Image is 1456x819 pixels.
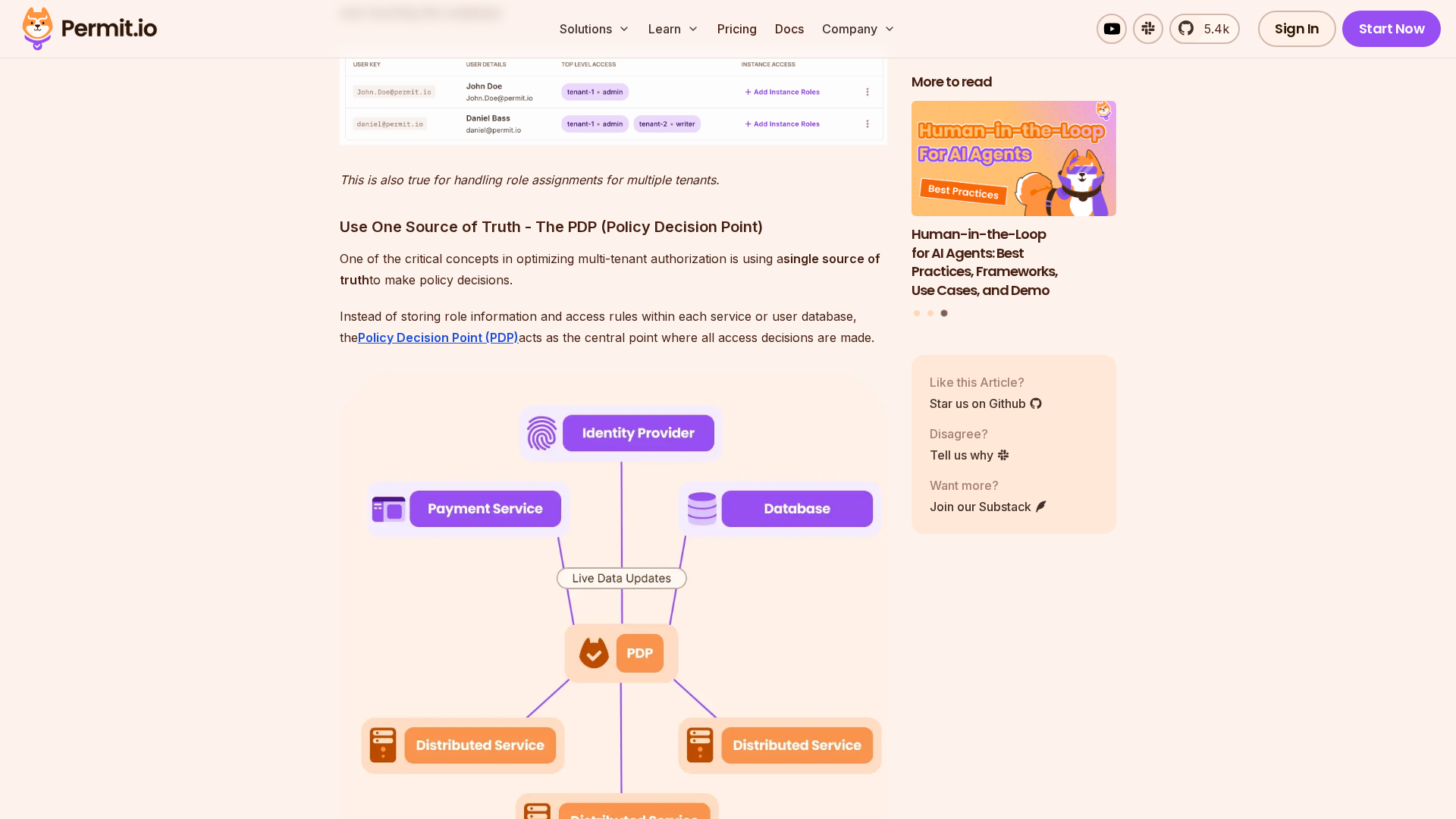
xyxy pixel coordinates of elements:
[912,101,1116,216] img: Human-in-the-Loop for AI Agents: Best Practices, Frameworks, Use Cases, and Demo
[912,101,1116,300] a: Human-in-the-Loop for AI Agents: Best Practices, Frameworks, Use Cases, and DemoHuman-in-the-Loop...
[15,3,164,55] img: Permit logo
[927,309,934,315] button: Go to slide 2
[711,14,763,44] a: Pricing
[816,14,902,44] button: Company
[912,101,1116,300] li: 3 of 3
[1169,14,1240,44] a: 5.4k
[930,394,1043,412] a: Star us on Github
[930,497,1048,515] a: Join our Substack
[642,14,705,44] button: Learn
[358,330,519,345] a: Policy Decision Point (PDP)
[940,309,947,316] button: Go to slide 3
[912,73,1116,92] h2: More to read
[769,14,810,44] a: Docs
[1195,20,1229,38] span: 5.4k
[340,215,887,239] h3: Use One Source of Truth - The PDP (Policy Decision Point)
[930,475,1048,494] p: Want more?
[914,309,920,315] button: Go to slide 1
[912,101,1116,318] div: Posts
[554,14,636,44] button: Solutions
[340,251,880,287] strong: single source of truth
[1342,11,1442,47] a: Start Now
[340,47,887,145] img: image.png
[340,248,887,290] p: One of the critical concepts in optimizing multi-tenant authorization is using a to make policy d...
[912,224,1116,300] h3: Human-in-the-Loop for AI Agents: Best Practices, Frameworks, Use Cases, and Demo
[1258,11,1336,47] a: Sign In
[340,172,720,187] em: This is also true for handling role assignments for multiple tenants.
[930,424,1010,442] p: Disagree?
[340,306,887,348] p: Instead of storing role information and access rules within each service or user database, the ac...
[930,372,1043,391] p: Like this Article?
[930,445,1010,463] a: Tell us why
